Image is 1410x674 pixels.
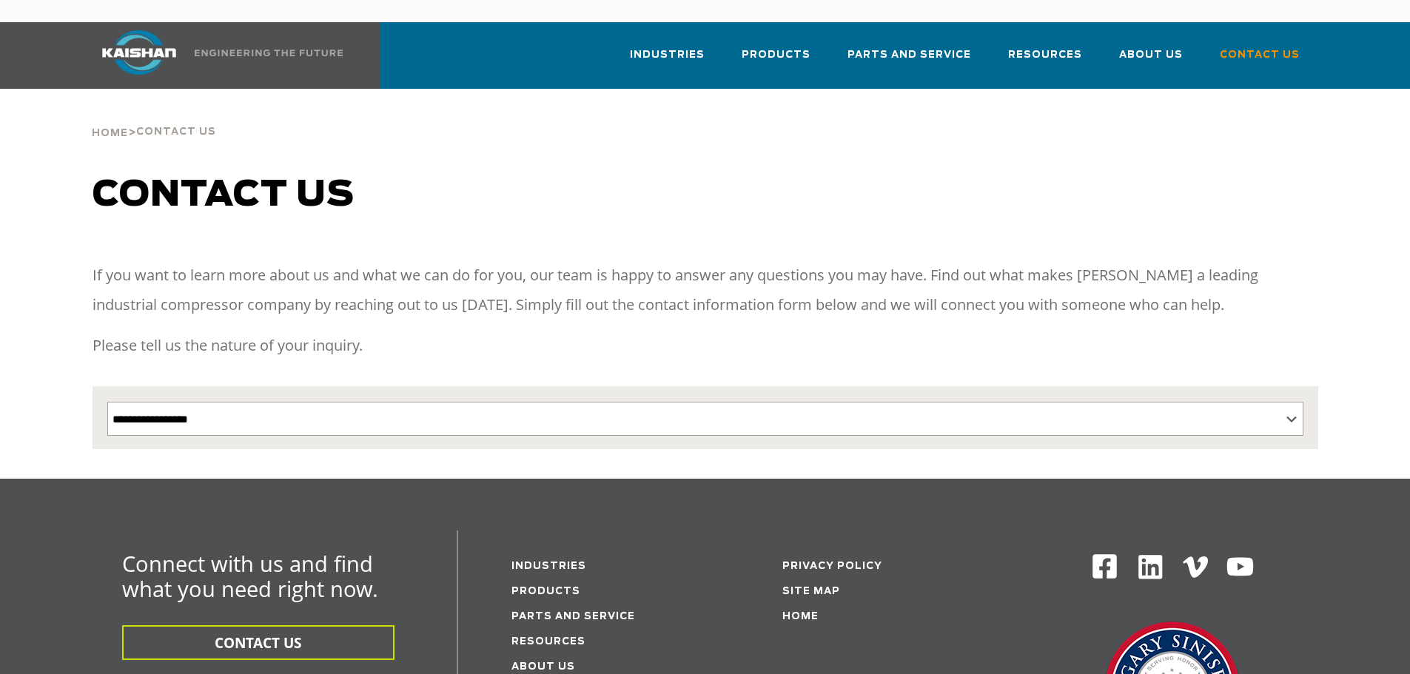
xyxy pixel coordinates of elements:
a: Industries [511,562,586,571]
a: Products [511,587,580,596]
span: About Us [1119,47,1183,64]
span: Contact Us [136,127,216,137]
a: Industries [630,36,705,86]
a: Resources [511,637,585,647]
span: Industries [630,47,705,64]
p: If you want to learn more about us and what we can do for you, our team is happy to answer any qu... [93,260,1318,320]
span: Resources [1008,47,1082,64]
span: Contact us [93,178,355,213]
span: Contact Us [1220,47,1300,64]
p: Please tell us the nature of your inquiry. [93,331,1318,360]
a: Parts and Service [847,36,971,86]
a: About Us [1119,36,1183,86]
a: About Us [511,662,575,672]
a: Contact Us [1220,36,1300,86]
a: Privacy Policy [782,562,882,571]
img: Vimeo [1183,556,1208,578]
span: Home [92,129,128,138]
img: Youtube [1226,553,1255,582]
div: > [92,89,216,145]
a: Home [92,126,128,139]
a: Parts and service [511,612,635,621]
img: Linkedin [1136,553,1165,582]
a: Resources [1008,36,1082,86]
a: Kaishan USA [84,22,346,89]
img: Engineering the future [195,50,343,56]
a: Products [742,36,810,86]
a: Site Map [782,587,840,596]
img: kaishan logo [84,30,195,75]
img: Facebook [1091,553,1118,580]
span: Products [742,47,810,64]
span: Connect with us and find what you need right now. [122,549,378,603]
a: Home [782,612,819,621]
button: CONTACT US [122,625,395,660]
span: Parts and Service [847,47,971,64]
